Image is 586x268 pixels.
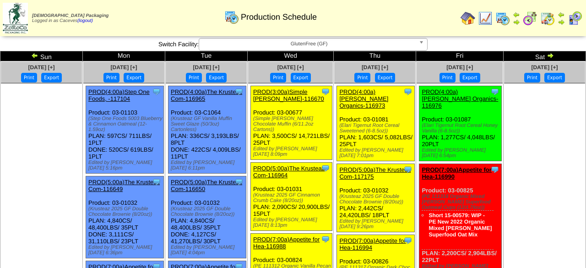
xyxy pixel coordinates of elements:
div: Product: 03-00677 PLAN: 3,500CS / 14,721LBS / 25PLT [251,86,332,160]
div: Product: 03-01032 PLAN: 4,840CS / 48,400LBS / 35PLT DONE: 3,111CS / 31,110LBS / 23PLT [86,176,164,258]
div: Edited by [PERSON_NAME] [DATE] 5:16pm [88,160,163,171]
img: home.gif [461,11,475,26]
td: Fri [416,51,504,61]
img: Tooltip [234,87,244,96]
img: calendarprod.gif [224,10,239,24]
div: (Step One Foods 5003 Blueberry & Cinnamon Oatmeal (12-1.59oz) [88,116,163,132]
div: Edited by [PERSON_NAME] [DATE] 4:04pm [171,245,246,256]
a: [DATE] [+] [277,64,304,71]
img: Tooltip [403,87,412,96]
div: Edited by [PERSON_NAME] [DATE] 7:01pm [339,148,414,159]
button: Export [291,73,311,82]
button: Print [186,73,202,82]
div: (Krusteaz 2025 GF Cinnamon Crumb Cake (8/20oz)) [253,192,332,203]
div: (Krusteaz 2025 GF Double Chocolate Brownie (8/20oz)) [339,194,414,205]
img: Tooltip [234,177,244,186]
span: GlutenFree (GF) [203,38,415,49]
button: Export [375,73,396,82]
td: Wed [248,51,334,61]
img: Tooltip [152,177,161,186]
img: arrowright.gif [558,18,565,26]
div: Edited by [PERSON_NAME] [DATE] 8:09pm [253,146,332,157]
div: Edited by [PERSON_NAME] [DATE] 6:54pm [422,148,501,159]
div: Product: 03-01087 PLAN: 1,277CS / 4,048LBS / 20PLT [419,86,502,161]
div: (Krusteaz 2025 GF Double Chocolate Brownie (8/20oz)) [171,206,246,217]
a: PROD(5:00a)The Krusteaz Com-117175 [339,166,411,180]
img: calendarblend.gif [523,11,537,26]
img: arrowleft.gif [558,11,565,18]
div: Product: 03-C1064 PLAN: 336CS / 3,193LBS / 8PLT DONE: 422CS / 4,009LBS / 11PLT [168,86,246,174]
a: PROD(7:00a)Appetite for Hea-116988 [253,236,320,250]
img: Tooltip [403,236,412,245]
img: calendarinout.gif [540,11,555,26]
button: Print [524,73,540,82]
div: Edited by [PERSON_NAME] [DATE] 9:26pm [339,219,414,230]
button: Export [206,73,227,82]
span: Logged in as Caceves [32,13,109,23]
a: [DATE] [+] [28,64,54,71]
img: zoroco-logo-small.webp [3,3,28,33]
img: Tooltip [490,165,499,174]
img: line_graph.gif [478,11,493,26]
div: (Elari Tigernut Root Cereal Honey Vanilla (6-8.5oz)) [422,123,501,134]
a: PROD(4:00a)[PERSON_NAME] Organics-116976 [422,88,498,109]
a: [DATE] [+] [446,64,473,71]
div: Edited by [PERSON_NAME] [DATE] 8:13pm [253,217,332,228]
img: Tooltip [152,87,161,96]
div: (Krusteaz 2025 GF Double Chocolate Brownie (8/20oz)) [88,206,163,217]
button: Print [439,73,456,82]
td: Mon [83,51,165,61]
img: Tooltip [403,165,412,174]
a: PROD(5:00a)The Krusteaz Com-116650 [171,179,242,192]
button: Export [460,73,480,82]
a: PROD(5:00a)The Krusteaz Com-116964 [253,165,325,179]
img: arrowright.gif [513,18,520,26]
img: arrowleft.gif [513,11,520,18]
a: PROD(7:00a)Appetite for Hea-116994 [339,237,406,251]
div: Product: 03-01081 PLAN: 1,603CS / 5,082LBS / 25PLT [337,86,415,161]
a: Short 15-00579: WIP - PE New 2022 Organic Mixed [PERSON_NAME] Superfood Oat Mix [429,212,492,238]
div: Product: 03-01032 PLAN: 4,840CS / 48,400LBS / 35PLT DONE: 4,127CS / 41,270LBS / 30PLT [168,176,246,258]
img: calendarprod.gif [495,11,510,26]
img: Tooltip [321,235,330,244]
span: [DEMOGRAPHIC_DATA] Packaging [32,13,109,18]
button: Export [544,73,565,82]
td: Sat [503,51,586,61]
a: PROD(5:00a)The Krusteaz Com-116649 [88,179,160,192]
img: arrowright.gif [547,52,554,59]
div: (PE 111316 Organic Mixed [PERSON_NAME] Superfood Oatmeal Cups (12/1.76oz)) [422,194,501,210]
td: Sun [0,51,83,61]
div: (Elari Tigernut Root Cereal Sweetened (6-8.5oz)) [339,123,414,134]
button: Print [270,73,286,82]
div: (Simple [PERSON_NAME] Chocolate Muffin (6/11.2oz Cartons)) [253,116,332,132]
span: Production Schedule [241,12,317,22]
a: PROD(4:00a)Step One Foods, -117104 [88,88,150,102]
div: Edited by [PERSON_NAME] [DATE] 6:11pm [171,160,246,171]
img: Tooltip [490,87,499,96]
td: Tue [165,51,248,61]
img: calendarcustomer.gif [568,11,582,26]
a: PROD(4:00a)The Krusteaz Com-116965 [171,88,242,102]
div: (Krusteaz GF Vanilla Muffin Sweet Glaze (50/3oz) Cartonless) [171,116,246,132]
button: Print [21,73,37,82]
a: [DATE] [+] [110,64,137,71]
img: arrowleft.gif [31,52,38,59]
img: Tooltip [321,164,330,173]
a: [DATE] [+] [362,64,388,71]
button: Print [103,73,119,82]
div: Edited by [PERSON_NAME] [DATE] 6:36pm [88,245,163,256]
td: Thu [334,51,416,61]
a: PROD(4:00a)[PERSON_NAME] Organics-116973 [339,88,388,109]
img: Tooltip [321,87,330,96]
a: [DATE] [+] [193,64,219,71]
a: PROD(7:00a)Appetite for Hea-116990 [422,166,491,180]
a: PROD(3:00a)Simple [PERSON_NAME]-116670 [253,88,324,102]
a: [DATE] [+] [531,64,558,71]
div: Product: 03-01103 PLAN: 597CS / 711LBS / 1PLT DONE: 520CS / 619LBS / 1PLT [86,86,164,174]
